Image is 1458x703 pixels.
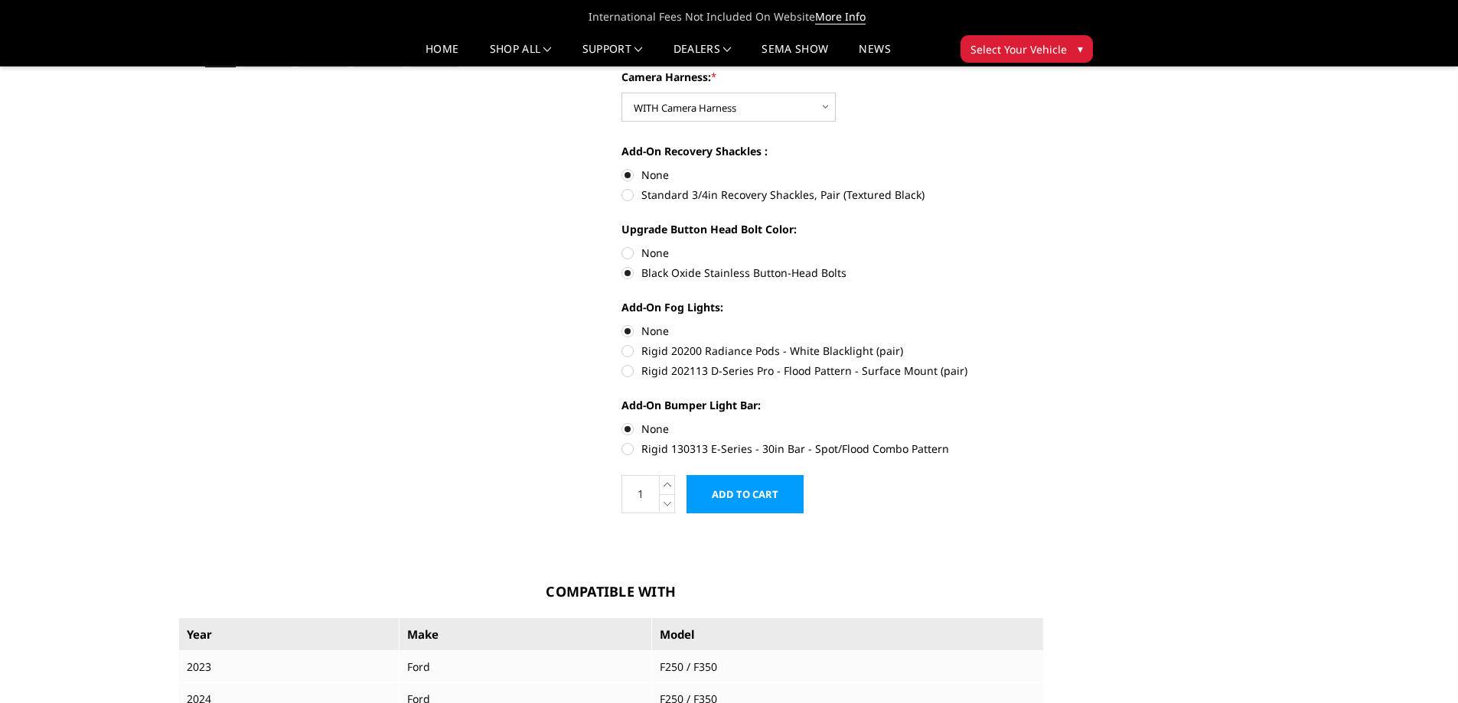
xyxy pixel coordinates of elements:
[399,651,652,683] td: Ford
[621,397,1044,413] label: Add-On Bumper Light Bar:
[621,167,1044,183] label: None
[621,299,1044,315] label: Add-On Fog Lights:
[687,475,804,513] input: Add to Cart
[652,617,1044,651] th: Model
[426,44,458,66] a: Home
[490,44,552,66] a: shop all
[621,343,1044,359] label: Rigid 20200 Radiance Pods - White Blacklight (pair)
[674,44,732,66] a: Dealers
[621,363,1044,379] label: Rigid 202113 D-Series Pro - Flood Pattern - Surface Mount (pair)
[621,421,1044,437] label: None
[582,44,643,66] a: Support
[970,41,1067,57] span: Select Your Vehicle
[621,323,1044,339] label: None
[621,221,1044,237] label: Upgrade Button Head Bolt Color:
[815,9,866,24] a: More Info
[621,441,1044,457] label: Rigid 130313 E-Series - 30in Bar - Spot/Flood Combo Pattern
[399,617,652,651] th: Make
[621,187,1044,203] label: Standard 3/4in Recovery Shackles, Pair (Textured Black)
[621,245,1044,261] label: None
[621,69,1044,85] label: Camera Harness:
[178,581,1045,602] h3: Compatible With
[961,35,1093,63] button: Select Your Vehicle
[859,44,890,66] a: News
[621,143,1044,159] label: Add-On Recovery Shackles :
[621,265,1044,281] label: Black Oxide Stainless Button-Head Bolts
[178,2,1280,32] span: International Fees Not Included On Website
[1078,41,1083,57] span: ▾
[178,651,399,683] td: 2023
[762,44,828,66] a: SEMA Show
[178,617,399,651] th: Year
[652,651,1044,683] td: F250 / F350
